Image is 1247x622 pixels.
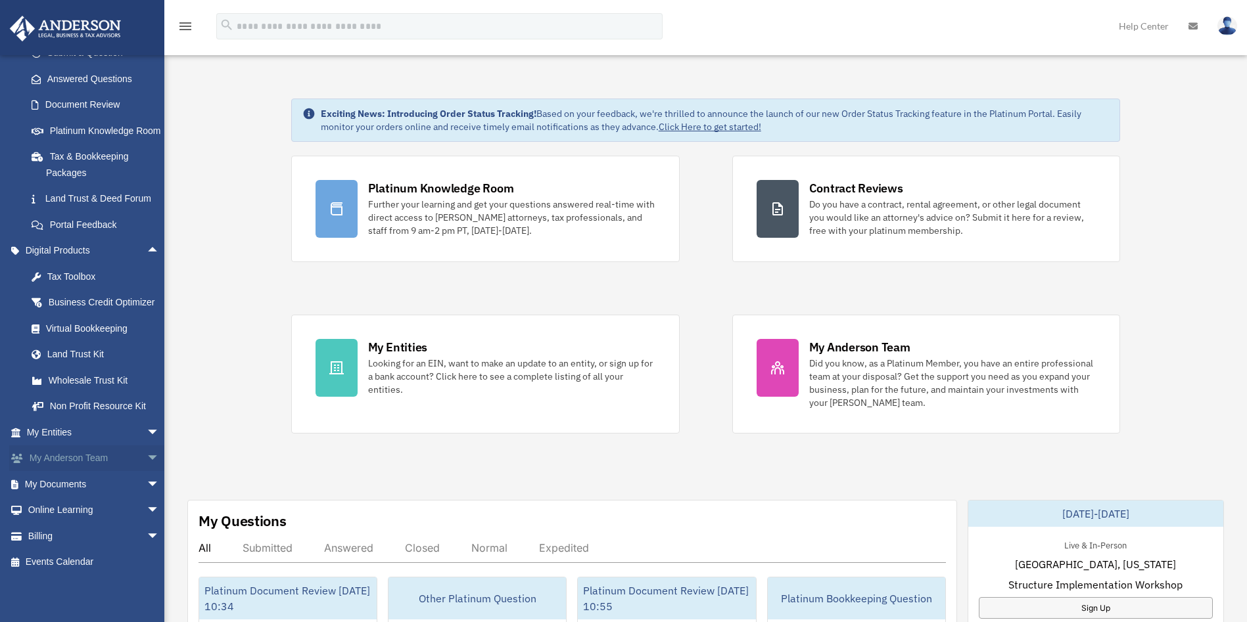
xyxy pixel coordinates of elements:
img: Anderson Advisors Platinum Portal [6,16,125,41]
a: Tax & Bookkeeping Packages [18,144,179,186]
a: menu [177,23,193,34]
div: Do you have a contract, rental agreement, or other legal document you would like an attorney's ad... [809,198,1096,237]
div: Looking for an EIN, want to make an update to an entity, or sign up for a bank account? Click her... [368,357,655,396]
span: arrow_drop_down [147,523,173,550]
a: My Documentsarrow_drop_down [9,471,179,497]
div: Platinum Bookkeeping Question [768,577,945,619]
div: My Entities [368,339,427,355]
div: Answered [324,541,373,554]
div: Land Trust Kit [46,346,163,363]
a: My Entitiesarrow_drop_down [9,419,179,445]
div: All [199,541,211,554]
div: Business Credit Optimizer [46,294,163,311]
img: User Pic [1217,16,1237,35]
div: My Anderson Team [809,339,910,355]
div: Expedited [539,541,589,554]
div: Contract Reviews [809,180,903,196]
a: Portal Feedback [18,211,179,238]
a: My Anderson Team Did you know, as a Platinum Member, you have an entire professional team at your... [732,315,1121,433]
a: Click Here to get started! [659,121,761,133]
a: Non Profit Resource Kit [18,393,179,420]
span: arrow_drop_up [147,238,173,265]
a: Online Learningarrow_drop_down [9,497,179,523]
a: Billingarrow_drop_down [9,523,179,549]
div: [DATE]-[DATE] [968,500,1223,527]
a: My Anderson Teamarrow_drop_down [9,445,179,472]
div: Platinum Document Review [DATE] 10:55 [578,577,755,619]
a: Platinum Knowledge Room [18,118,179,144]
a: Events Calendar [9,549,179,575]
a: Document Review [18,92,179,118]
div: Normal [471,541,507,554]
a: Contract Reviews Do you have a contract, rental agreement, or other legal document you would like... [732,156,1121,262]
a: Business Credit Optimizer [18,290,179,316]
div: Tax Toolbox [46,269,163,285]
a: Wholesale Trust Kit [18,367,179,393]
a: Land Trust & Deed Forum [18,186,179,212]
div: Further your learning and get your questions answered real-time with direct access to [PERSON_NAM... [368,198,655,237]
a: Tax Toolbox [18,263,179,290]
span: Structure Implementation Workshop [1008,577,1183,592]
div: Wholesale Trust Kit [46,372,163,389]
i: menu [177,18,193,34]
a: My Entities Looking for an EIN, want to make an update to an entity, or sign up for a bank accoun... [291,315,680,433]
div: Platinum Knowledge Room [368,180,514,196]
div: Virtual Bookkeeping [46,321,163,337]
a: Land Trust Kit [18,342,179,368]
div: Non Profit Resource Kit [46,398,163,414]
a: Platinum Knowledge Room Further your learning and get your questions answered real-time with dire... [291,156,680,262]
div: My Questions [199,511,287,531]
a: Answered Questions [18,66,179,92]
a: Digital Productsarrow_drop_up [9,238,179,264]
strong: Exciting News: Introducing Order Status Tracking! [321,108,536,120]
span: arrow_drop_down [147,497,173,524]
span: arrow_drop_down [147,419,173,446]
span: arrow_drop_down [147,445,173,472]
div: Based on your feedback, we're thrilled to announce the launch of our new Order Status Tracking fe... [321,107,1110,133]
span: arrow_drop_down [147,471,173,498]
a: Virtual Bookkeeping [18,315,179,342]
div: Other Platinum Question [388,577,566,619]
div: Submitted [243,541,293,554]
div: Did you know, as a Platinum Member, you have an entire professional team at your disposal? Get th... [809,357,1096,409]
a: Sign Up [979,597,1213,619]
span: [GEOGRAPHIC_DATA], [US_STATE] [1015,556,1176,572]
div: Closed [405,541,440,554]
i: search [220,18,234,32]
div: Platinum Document Review [DATE] 10:34 [199,577,377,619]
div: Live & In-Person [1054,537,1137,551]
